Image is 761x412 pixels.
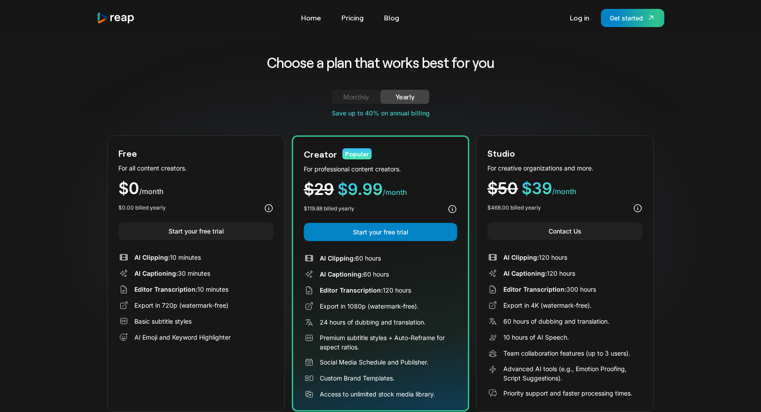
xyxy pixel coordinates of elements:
a: Log in [565,11,594,25]
span: Editor Transcription: [134,285,197,293]
div: 10 minutes [134,285,228,294]
div: 120 hours [320,285,411,295]
div: Social Media Schedule and Publisher. [320,357,428,367]
div: Export in 1080p (watermark-free). [320,301,419,311]
div: Export in 4K (watermark-free). [503,301,592,310]
div: Team collaboration features (up to 3 users). [503,349,630,358]
div: Free [118,147,137,160]
div: For all content creators. [118,163,274,173]
span: AI Captioning: [134,269,178,277]
div: $119.88 billed yearly [304,205,354,213]
div: 10 hours of AI Speech. [503,333,569,342]
div: Export in 720p (watermark-free) [134,301,228,310]
span: AI Clipping: [134,254,170,261]
div: 120 hours [503,269,575,278]
div: $0 [118,180,274,197]
div: AI Emoji and Keyword Highlighter [134,333,231,342]
span: AI Clipping: [320,254,355,262]
div: 60 hours of dubbing and translation. [503,317,609,326]
a: Start your free trial [304,223,457,241]
span: $39 [522,178,552,198]
div: For professional content creators. [304,164,457,174]
div: 60 hours [320,254,381,263]
div: Monthly [342,91,370,102]
span: Editor Transcription: [503,285,566,293]
div: Creator [304,147,337,161]
span: AI Clipping: [503,254,539,261]
div: 300 hours [503,285,596,294]
span: $50 [487,178,518,198]
div: Yearly [391,91,419,102]
div: Save up to 40% on annual billing [107,108,654,118]
a: Blog [380,11,404,25]
a: Get started [601,9,664,27]
span: /month [552,187,577,196]
div: Popular [342,148,372,159]
a: Pricing [337,11,368,25]
div: 30 minutes [134,269,210,278]
a: Contact Us [487,222,643,240]
div: Premium subtitle styles + Auto-Reframe for aspect ratios. [320,333,457,352]
div: $468.00 billed yearly [487,204,541,212]
a: Start your free trial [118,222,274,240]
div: 24 hours of dubbing and translation. [320,317,426,327]
div: Custom Brand Templates. [320,373,395,383]
span: /month [139,187,164,196]
div: Studio [487,147,515,160]
div: 60 hours [320,269,389,279]
h2: Choose a plan that works best for you [198,53,564,72]
div: Access to unlimited stock media library. [320,389,435,399]
span: AI Captioning: [503,269,547,277]
span: $9.99 [337,179,383,199]
span: $29 [304,179,334,199]
div: Basic subtitle styles [134,317,192,326]
span: AI Captioning: [320,270,363,278]
div: 10 minutes [134,253,201,262]
span: Editor Transcription: [320,286,383,294]
span: /month [383,188,407,197]
div: 120 hours [503,253,567,262]
a: Home [297,11,326,25]
div: For creative organizations and more. [487,163,643,173]
div: $0.00 billed yearly [118,204,166,212]
div: Priority support and faster processing times. [503,388,632,398]
div: Advanced AI tools (e.g., Emotion Proofing, Script Suggestions). [503,364,643,383]
div: Get started [610,13,643,23]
